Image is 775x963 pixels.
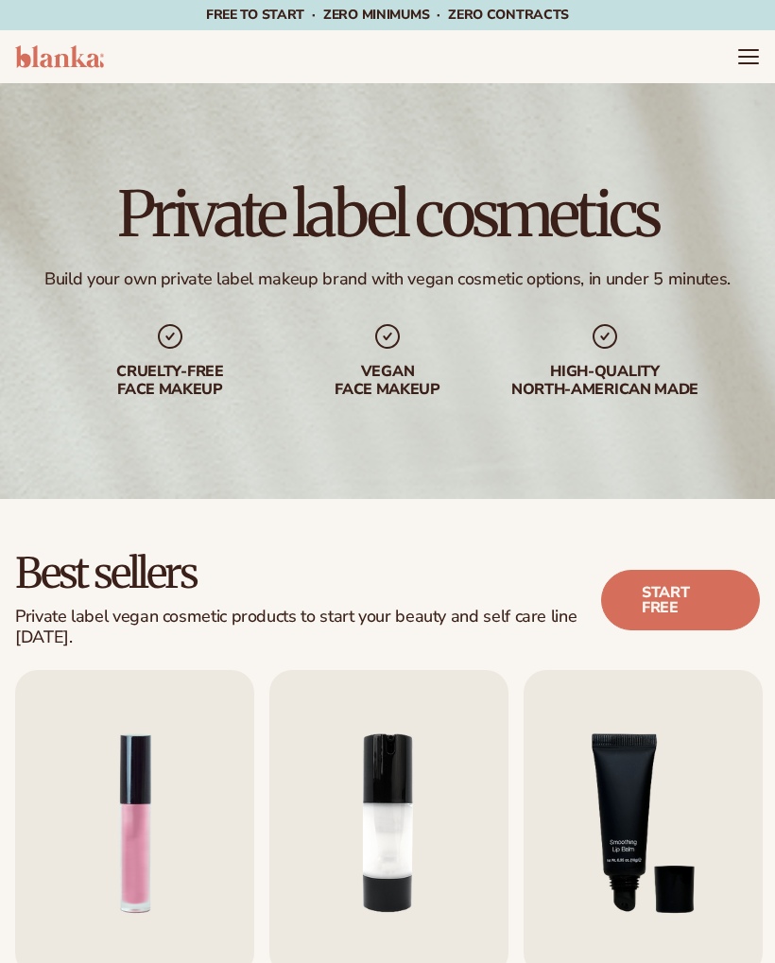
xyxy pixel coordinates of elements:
[15,45,104,68] img: logo
[15,552,601,595] h2: Best sellers
[510,363,699,399] div: High-quality North-american made
[76,363,265,399] div: Cruelty-free face makeup
[293,363,482,399] div: Vegan face makeup
[206,6,569,24] span: Free to start · ZERO minimums · ZERO contracts
[737,45,760,68] summary: Menu
[601,570,760,630] a: Start free
[44,268,731,290] div: Build your own private label makeup brand with vegan cosmetic options, in under 5 minutes.
[117,183,659,246] h1: Private label cosmetics
[15,607,601,647] div: Private label vegan cosmetic products to start your beauty and self care line [DATE].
